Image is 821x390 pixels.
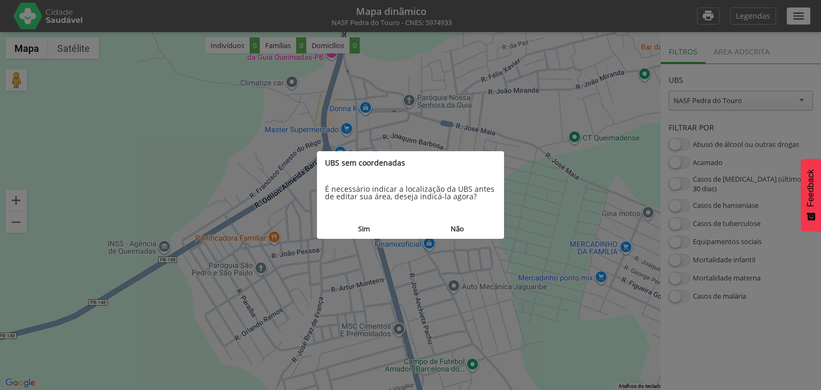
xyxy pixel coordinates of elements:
[317,151,504,175] div: UBS sem coordenadas
[806,169,816,207] span: Feedback
[801,159,821,231] button: Feedback - Mostrar pesquisa
[410,219,504,239] button: Não
[317,219,410,239] button: Sim
[317,175,504,211] div: É necessário indicar a localização da UBS antes de editar sua área, deseja indicá-la agora?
